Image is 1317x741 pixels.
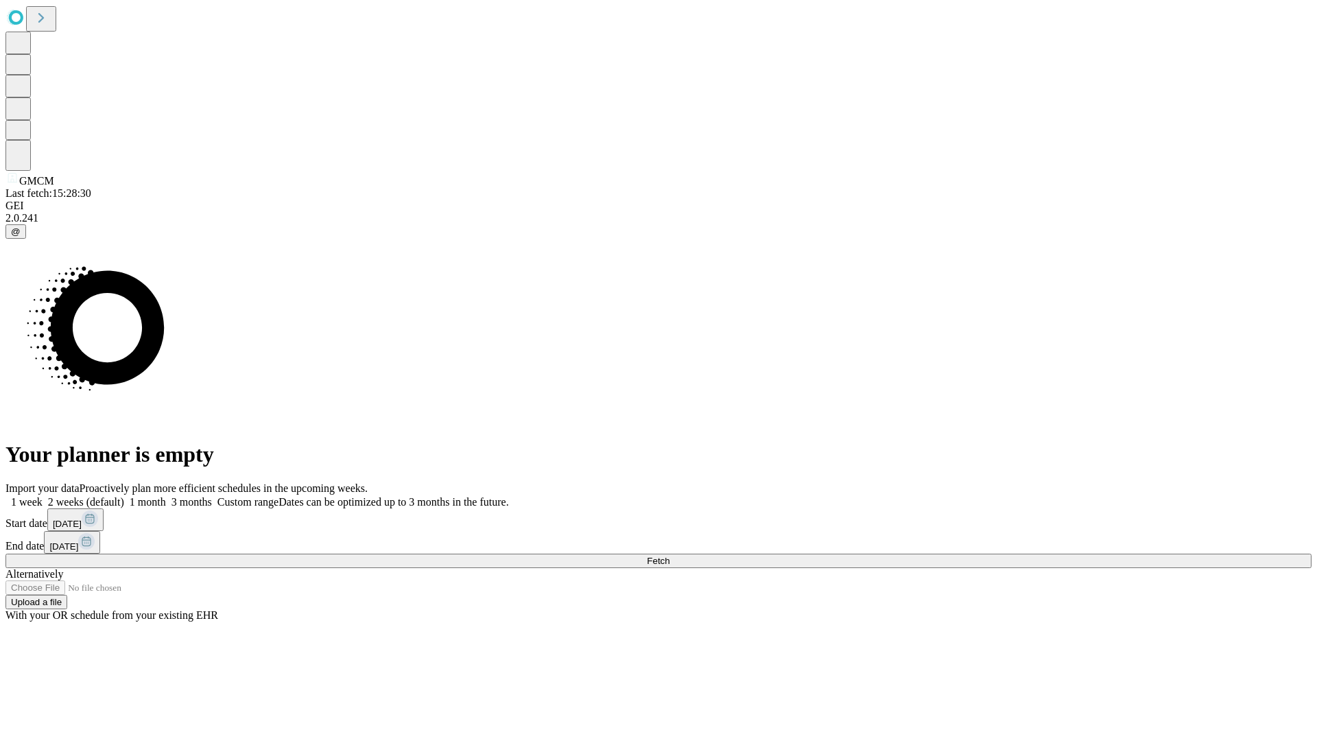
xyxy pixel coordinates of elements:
[5,531,1312,554] div: End date
[48,496,124,508] span: 2 weeks (default)
[647,556,669,566] span: Fetch
[5,595,67,609] button: Upload a file
[11,226,21,237] span: @
[278,496,508,508] span: Dates can be optimized up to 3 months in the future.
[47,508,104,531] button: [DATE]
[130,496,166,508] span: 1 month
[11,496,43,508] span: 1 week
[44,531,100,554] button: [DATE]
[19,175,54,187] span: GMCM
[171,496,212,508] span: 3 months
[5,568,63,580] span: Alternatively
[5,554,1312,568] button: Fetch
[80,482,368,494] span: Proactively plan more efficient schedules in the upcoming weeks.
[217,496,278,508] span: Custom range
[5,609,218,621] span: With your OR schedule from your existing EHR
[49,541,78,552] span: [DATE]
[5,212,1312,224] div: 2.0.241
[5,224,26,239] button: @
[5,200,1312,212] div: GEI
[5,508,1312,531] div: Start date
[5,187,91,199] span: Last fetch: 15:28:30
[5,442,1312,467] h1: Your planner is empty
[5,482,80,494] span: Import your data
[53,519,82,529] span: [DATE]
